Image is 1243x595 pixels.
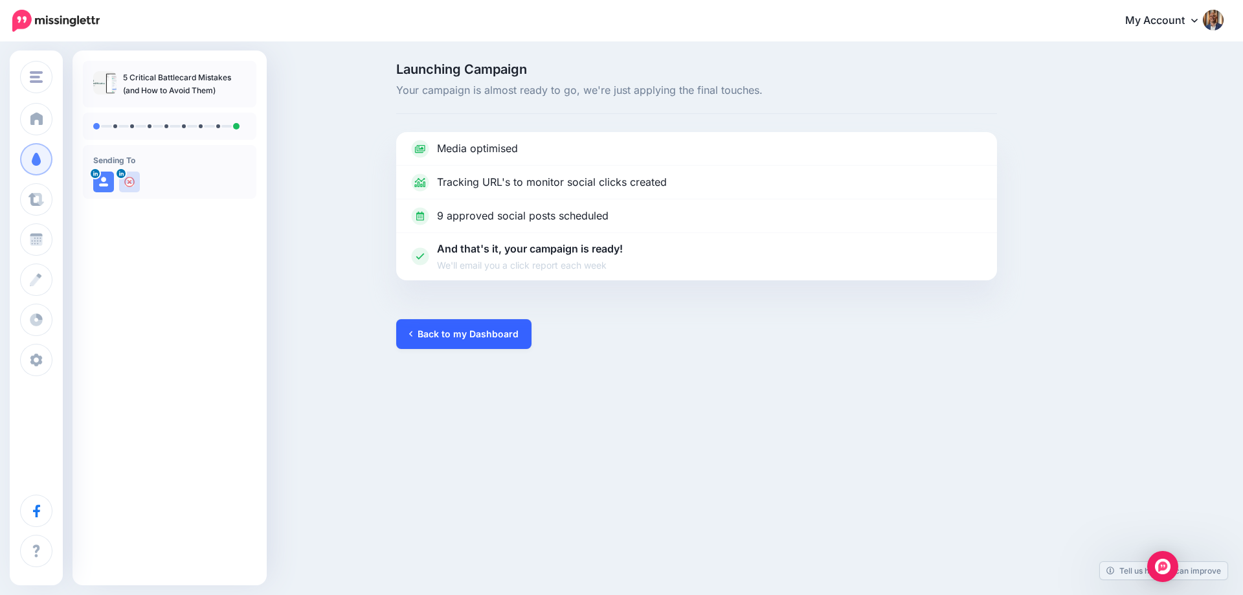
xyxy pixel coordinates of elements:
div: Open Intercom Messenger [1147,551,1178,582]
p: 9 approved social posts scheduled [437,208,609,225]
p: Tracking URL's to monitor social clicks created [437,174,667,191]
a: Back to my Dashboard [396,319,532,349]
span: Launching Campaign [396,63,997,76]
img: Missinglettr [12,10,100,32]
img: menu.png [30,71,43,83]
a: My Account [1112,5,1224,37]
img: b7f8733007a4e192a7789294137a9bbd_thumb.jpg [93,71,117,95]
a: Tell us how we can improve [1100,562,1227,579]
p: Media optimised [437,140,518,157]
span: Your campaign is almost ready to go, we're just applying the final touches. [396,82,997,99]
p: 5 Critical Battlecard Mistakes (and How to Avoid Them) [123,71,246,97]
img: user_default_image.png [119,172,140,192]
p: And that's it, your campaign is ready! [437,241,623,273]
h4: Sending To [93,155,246,165]
span: We'll email you a click report each week [437,258,623,273]
img: user_default_image.png [93,172,114,192]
